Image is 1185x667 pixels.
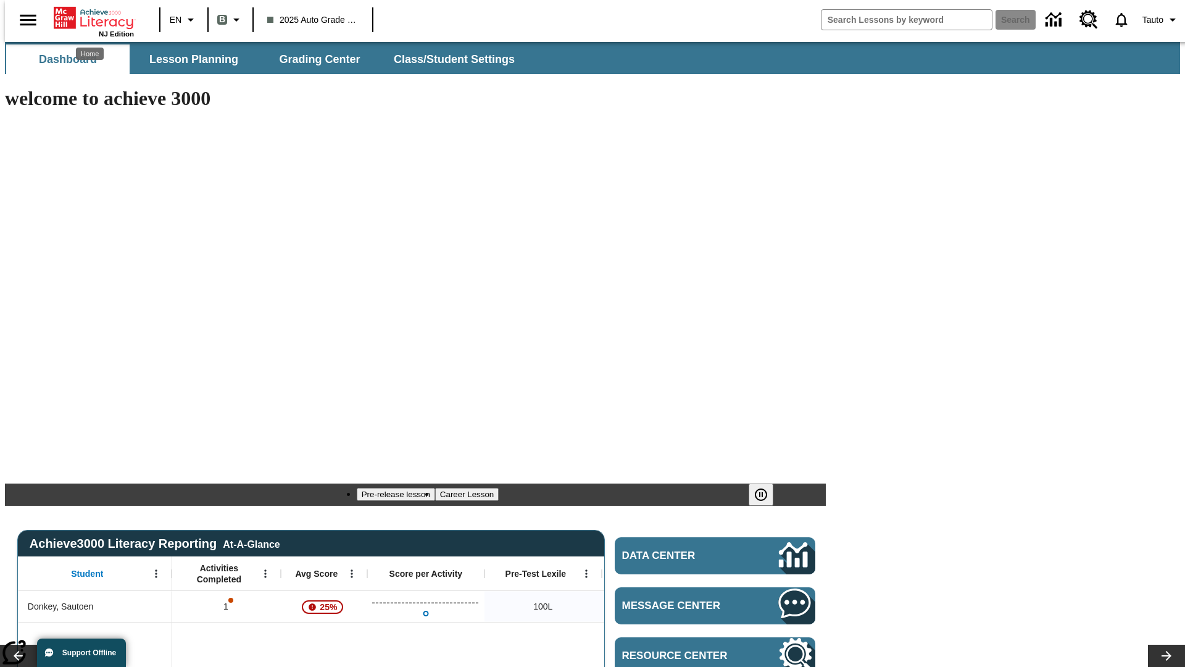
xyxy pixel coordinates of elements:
button: Slide 2 Career Lesson [435,488,499,501]
span: Grading Center [279,52,360,67]
div: Home [54,4,134,38]
a: Message Center [615,587,815,624]
div: SubNavbar [5,44,526,74]
span: Score per Activity [389,568,463,579]
input: search field [821,10,992,30]
span: Support Offline [62,648,116,657]
span: Student [71,568,103,579]
span: Message Center [622,600,742,612]
span: 25% [315,596,342,618]
span: Class/Student Settings [394,52,515,67]
div: At-A-Glance [223,537,280,550]
button: Open Menu [147,564,165,583]
div: Home [76,48,104,60]
button: Lesson carousel, Next [1148,645,1185,667]
span: Activities Completed [178,563,260,585]
a: Home [54,6,134,30]
span: NJ Edition [99,30,134,38]
span: Tauto [1142,14,1163,27]
button: Open Menu [343,564,361,583]
div: Pause [749,484,786,506]
span: Achieve3000 Literacy Reporting [30,537,280,551]
button: Pause [749,484,773,506]
span: Pre-Test Lexile [505,568,567,579]
div: 1, One or more Activity scores may be invalid., Donkey, Sautoen [172,591,281,622]
div: Beginning reader 100 Lexile, ER, Based on the Lexile Reading measure, student is an Emerging Read... [602,591,719,622]
span: Dashboard [39,52,97,67]
span: B [219,12,225,27]
a: Notifications [1105,4,1137,36]
span: EN [170,14,181,27]
button: Lesson Planning [132,44,256,74]
button: Slide 1 Pre-release lesson [357,488,435,501]
a: Data Center [1038,3,1072,37]
h1: welcome to achieve 3000 [5,87,826,110]
span: Avg Score [295,568,338,579]
button: Open side menu [10,2,46,38]
button: Language: EN, Select a language [164,9,204,31]
p: 1 [222,600,231,613]
span: Resource Center [622,650,742,662]
button: Open Menu [256,564,275,583]
button: Grading Center [258,44,381,74]
a: Data Center [615,537,815,574]
span: Lesson Planning [149,52,238,67]
div: SubNavbar [5,42,1180,74]
a: Resource Center, Will open in new tab [1072,3,1105,36]
button: Class/Student Settings [384,44,525,74]
span: Data Center [622,550,738,562]
button: Profile/Settings [1137,9,1185,31]
span: 100 Lexile, Donkey, Sautoen [533,600,552,613]
button: Support Offline [37,639,126,667]
span: 2025 Auto Grade 1 B [267,14,359,27]
button: Boost Class color is gray green. Change class color [212,9,249,31]
span: Donkey, Sautoen [28,600,93,613]
button: Open Menu [577,564,596,583]
button: Dashboard [6,44,130,74]
div: , 25%, Attention! This student's Average First Try Score of 25% is below 65%, Donkey, Sautoen [281,591,367,622]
